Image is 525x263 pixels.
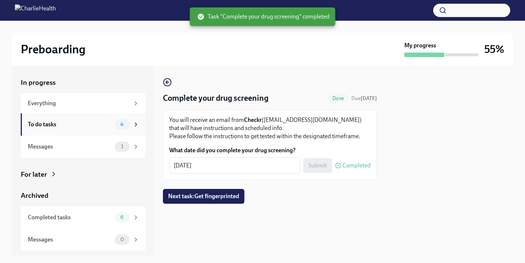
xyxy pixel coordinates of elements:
a: Messages1 [21,136,145,158]
div: For later [21,170,47,179]
span: Task "Complete your drug screening" completed [197,13,330,21]
p: You will receive an email from ([EMAIL_ADDRESS][DOMAIN_NAME]) that will have instructions and sch... [169,116,371,140]
h3: 55% [484,43,504,56]
label: What date did you complete your drug screening? [169,146,371,154]
img: CharlieHealth [15,4,56,16]
span: September 5th, 2025 06:00 [351,95,377,102]
strong: Checkr [244,116,262,123]
span: 1 [117,144,128,149]
div: Messages [28,236,112,244]
div: Everything [28,99,130,107]
span: Completed [342,163,371,169]
a: Messages0 [21,229,145,251]
h2: Preboarding [21,42,86,57]
button: Next task:Get fingerprinted [163,189,244,204]
span: 4 [116,121,128,127]
a: To do tasks4 [21,113,145,136]
strong: [DATE] [361,95,377,101]
span: Next task : Get fingerprinted [168,193,239,200]
span: Done [328,96,348,101]
a: Archived [21,191,145,200]
span: 6 [116,214,128,220]
div: Completed tasks [28,213,112,222]
div: Messages [28,143,112,151]
strong: My progress [404,41,436,50]
textarea: [DATE] [174,161,296,170]
a: Completed tasks6 [21,206,145,229]
a: Everything [21,93,145,113]
span: 0 [116,237,128,242]
span: Due [351,95,377,101]
a: For later [21,170,145,179]
div: To do tasks [28,120,112,129]
a: In progress [21,78,145,87]
h4: Complete your drug screening [163,93,268,104]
